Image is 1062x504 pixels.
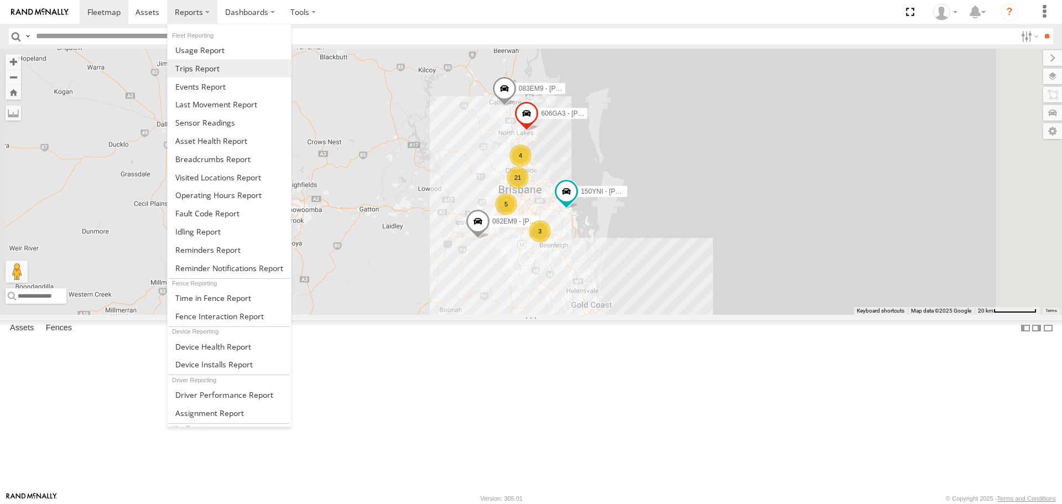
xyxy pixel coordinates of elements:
[40,321,77,336] label: Fences
[6,54,21,69] button: Zoom in
[168,241,291,259] a: Reminders Report
[168,186,291,204] a: Asset Operating Hours Report
[911,308,971,314] span: Map data ©2025 Google
[168,59,291,77] a: Trips Report
[495,193,517,215] div: 5
[168,337,291,356] a: Device Health Report
[6,85,21,100] button: Zoom Home
[1045,308,1057,313] a: Terms
[1031,320,1042,336] label: Dock Summary Table to the Right
[168,355,291,373] a: Device Installs Report
[857,307,904,315] button: Keyboard shortcuts
[11,8,69,16] img: rand-logo.svg
[168,95,291,113] a: Last Movement Report
[168,168,291,186] a: Visited Locations Report
[168,222,291,241] a: Idling Report
[6,105,21,121] label: Measure
[1001,3,1018,21] i: ?
[929,4,961,20] div: Aaron Cluff
[6,493,57,504] a: Visit our Website
[481,495,523,502] div: Version: 305.01
[978,308,993,314] span: 20 km
[492,217,577,225] span: 082EM9 - [PERSON_NAME]
[168,289,291,307] a: Time in Fences Report
[997,495,1056,502] a: Terms and Conditions
[1043,320,1054,336] label: Hide Summary Table
[23,28,32,44] label: Search Query
[168,150,291,168] a: Breadcrumbs Report
[946,495,1056,502] div: © Copyright 2025 -
[168,307,291,325] a: Fence Interaction Report
[1017,28,1040,44] label: Search Filter Options
[4,321,39,336] label: Assets
[581,188,663,195] span: 150YNI - [PERSON_NAME]
[541,110,626,117] span: 606GA3 - [PERSON_NAME]
[1020,320,1031,336] label: Dock Summary Table to the Left
[168,404,291,422] a: Assignment Report
[168,113,291,132] a: Sensor Readings
[168,386,291,404] a: Driver Performance Report
[168,259,291,277] a: Service Reminder Notifications Report
[6,261,28,283] button: Drag Pegman onto the map to open Street View
[168,41,291,59] a: Usage Report
[168,132,291,150] a: Asset Health Report
[509,144,532,167] div: 4
[168,204,291,222] a: Fault Code Report
[519,85,604,92] span: 083EM9 - [PERSON_NAME]
[6,69,21,85] button: Zoom out
[529,220,551,242] div: 3
[975,307,1040,315] button: Map Scale: 20 km per 74 pixels
[168,77,291,96] a: Full Events Report
[1043,123,1062,139] label: Map Settings
[507,167,529,189] div: 21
